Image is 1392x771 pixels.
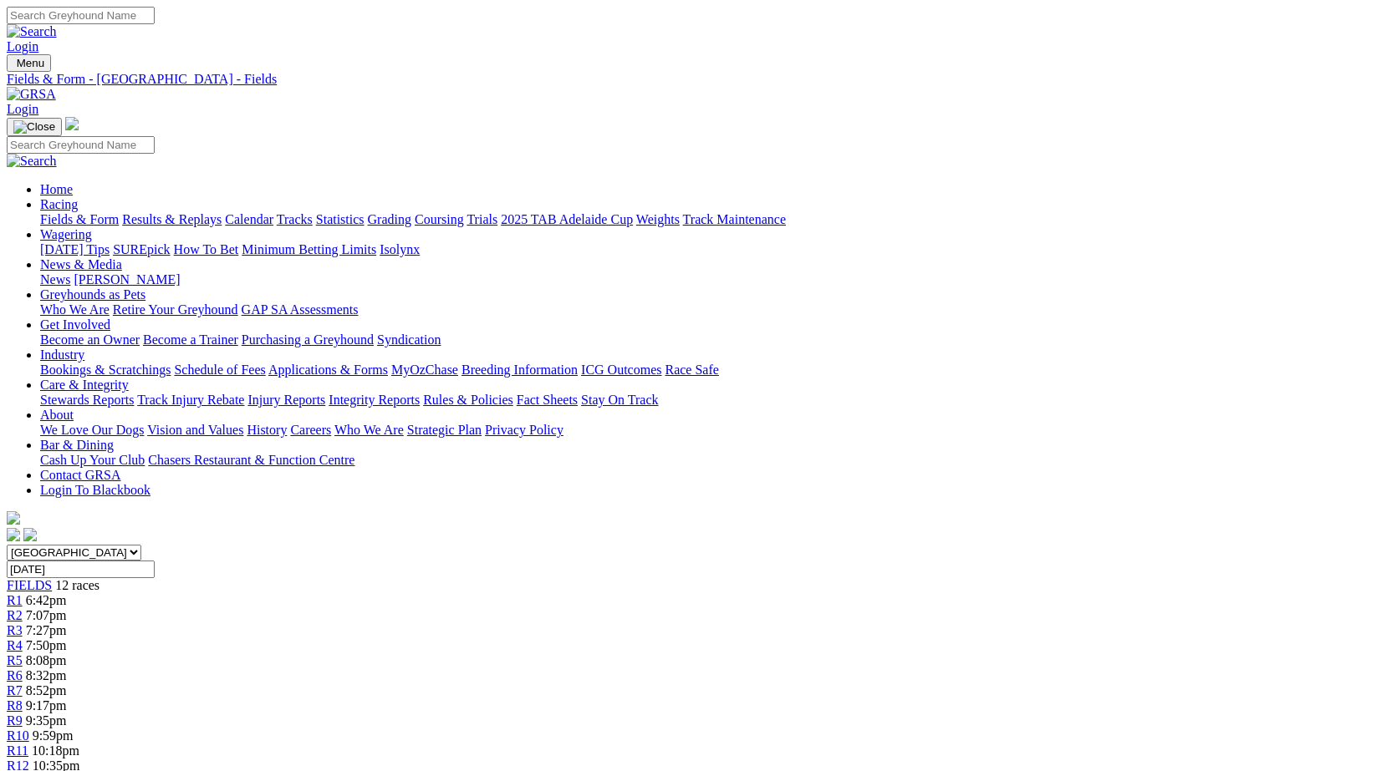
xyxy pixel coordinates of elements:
[423,393,513,407] a: Rules & Policies
[7,578,52,592] a: FIELDS
[7,638,23,652] a: R4
[7,39,38,53] a: Login
[7,683,23,697] span: R7
[391,363,458,377] a: MyOzChase
[40,393,134,407] a: Stewards Reports
[26,593,67,607] span: 6:42pm
[7,593,23,607] a: R1
[7,136,155,154] input: Search
[55,578,99,592] span: 12 races
[40,483,150,497] a: Login To Blackbook
[7,24,57,39] img: Search
[40,272,1385,287] div: News & Media
[40,363,171,377] a: Bookings & Scratchings
[26,623,67,637] span: 7:27pm
[40,242,1385,257] div: Wagering
[501,212,633,226] a: 2025 TAB Adelaide Cup
[40,468,120,482] a: Contact GRSA
[26,608,67,622] span: 7:07pm
[7,743,28,758] a: R11
[113,302,238,317] a: Retire Your Greyhound
[7,698,23,713] a: R8
[32,743,79,758] span: 10:18pm
[7,528,20,541] img: facebook.svg
[40,363,1385,378] div: Industry
[23,528,37,541] img: twitter.svg
[40,393,1385,408] div: Care & Integrity
[174,363,265,377] a: Schedule of Fees
[683,212,786,226] a: Track Maintenance
[26,683,67,697] span: 8:52pm
[7,653,23,667] a: R5
[7,87,56,102] img: GRSA
[40,242,110,256] a: [DATE] Tips
[242,302,359,317] a: GAP SA Assessments
[242,332,374,347] a: Purchasing a Greyhound
[7,154,57,169] img: Search
[7,511,20,525] img: logo-grsa-white.png
[7,623,23,637] a: R3
[277,212,313,226] a: Tracks
[174,242,239,256] a: How To Bet
[143,332,238,347] a: Become a Trainer
[147,423,243,437] a: Vision and Values
[26,698,67,713] span: 9:17pm
[148,453,354,467] a: Chasers Restaurant & Function Centre
[368,212,411,226] a: Grading
[517,393,578,407] a: Fact Sheets
[247,393,325,407] a: Injury Reports
[40,347,84,362] a: Industry
[329,393,420,407] a: Integrity Reports
[7,7,155,24] input: Search
[26,653,67,667] span: 8:08pm
[7,608,23,622] a: R2
[40,423,1385,438] div: About
[40,332,140,347] a: Become an Owner
[242,242,376,256] a: Minimum Betting Limits
[380,242,420,256] a: Isolynx
[40,332,1385,347] div: Get Involved
[7,54,51,72] button: Toggle navigation
[40,423,144,437] a: We Love Our Dogs
[377,332,441,347] a: Syndication
[40,227,92,241] a: Wagering
[316,212,365,226] a: Statistics
[7,72,1385,87] a: Fields & Form - [GEOGRAPHIC_DATA] - Fields
[268,363,388,377] a: Applications & Forms
[665,363,718,377] a: Race Safe
[7,668,23,682] a: R6
[247,423,287,437] a: History
[7,713,23,728] a: R9
[407,423,482,437] a: Strategic Plan
[40,378,129,392] a: Care & Integrity
[40,408,74,422] a: About
[74,272,180,287] a: [PERSON_NAME]
[122,212,222,226] a: Results & Replays
[40,302,1385,317] div: Greyhounds as Pets
[65,117,79,130] img: logo-grsa-white.png
[636,212,680,226] a: Weights
[40,302,110,317] a: Who We Are
[225,212,273,226] a: Calendar
[7,118,62,136] button: Toggle navigation
[40,182,73,196] a: Home
[581,363,661,377] a: ICG Outcomes
[40,453,1385,468] div: Bar & Dining
[7,728,29,743] span: R10
[137,393,244,407] a: Track Injury Rebate
[467,212,497,226] a: Trials
[26,638,67,652] span: 7:50pm
[26,668,67,682] span: 8:32pm
[415,212,464,226] a: Coursing
[40,212,119,226] a: Fields & Form
[290,423,331,437] a: Careers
